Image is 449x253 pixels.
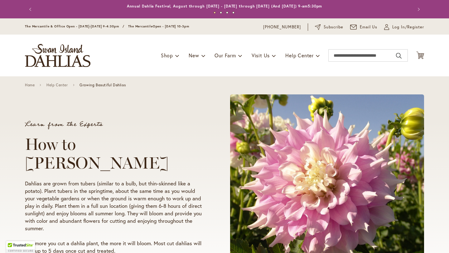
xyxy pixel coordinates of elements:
[189,52,199,59] span: New
[263,24,301,30] a: [PHONE_NUMBER]
[252,52,270,59] span: Visit Us
[127,4,322,8] a: Annual Dahlia Festival, August through [DATE] - [DATE] through [DATE] (And [DATE]) 9-am5:30pm
[25,83,35,87] a: Home
[360,24,378,30] span: Email Us
[46,83,68,87] a: Help Center
[315,24,343,30] a: Subscribe
[25,180,206,232] p: Dahlias are grown from tubers (similar to a bulb, but thin-skinned like a potato). Plant tubers i...
[25,121,206,127] p: Learn from the Experts
[25,44,90,67] a: store logo
[214,12,216,14] button: 1 of 4
[324,24,343,30] span: Subscribe
[392,24,424,30] span: Log In/Register
[220,12,222,14] button: 2 of 4
[285,52,314,59] span: Help Center
[350,24,378,30] a: Email Us
[232,12,234,14] button: 4 of 4
[384,24,424,30] a: Log In/Register
[25,135,206,172] h1: How to [PERSON_NAME]
[80,83,126,87] span: Growing Beautiful Dahlias
[161,52,173,59] span: Shop
[153,24,189,28] span: Open - [DATE] 10-3pm
[25,3,37,16] button: Previous
[215,52,236,59] span: Our Farm
[226,12,228,14] button: 3 of 4
[25,24,153,28] span: The Mercantile & Office Open - [DATE]-[DATE] 9-4:30pm / The Mercantile
[412,3,424,16] button: Next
